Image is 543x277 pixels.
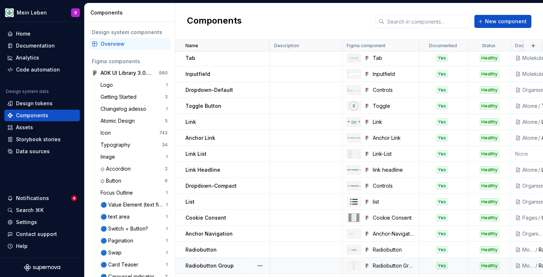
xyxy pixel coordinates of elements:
a: Focus Outline1 [98,187,171,199]
div: 2 [165,166,168,172]
p: Figma component [347,43,385,49]
div: Components [90,9,172,16]
div: Design system components [92,29,168,36]
img: Controls [347,185,360,187]
button: Search ⌘K [4,204,80,216]
a: ◇ Accordion2 [98,163,171,175]
img: Link [347,120,360,124]
div: Atome [522,134,538,142]
div: / [535,246,539,253]
button: Mein LebenB [1,5,83,20]
div: list [373,198,415,205]
div: 5 [165,118,168,124]
div: Radiobutton Group [373,262,415,269]
div: Home [16,30,30,37]
div: 1 [166,190,168,196]
a: 🔵 Value Element (text field)1 [98,199,171,211]
a: ◇ Button6 [98,175,171,187]
div: Focus Outline [101,189,136,196]
div: 6 [165,178,168,184]
div: Anchor Link [373,134,415,142]
div: Toggle [373,102,415,110]
div: link headline [373,166,415,174]
div: Link-List [373,150,415,158]
div: Typography [101,141,133,148]
img: df5db9ef-aba0-4771-bf51-9763b7497661.png [5,8,14,17]
img: Tab [347,56,360,60]
p: Link [185,118,196,126]
a: Overview [89,38,171,50]
div: Atomic Design [101,117,138,125]
div: 1 [166,238,168,244]
p: Inputfield [185,70,210,78]
div: Moleküle [522,246,535,253]
p: Link List [185,150,207,158]
a: Settings [4,216,80,228]
img: Link-List [348,150,360,158]
div: Anchor-Navigation [373,230,415,237]
div: Link [373,118,415,126]
p: Dropdown-Default [185,86,233,94]
a: Image1 [98,151,171,163]
div: Healthy [480,198,499,205]
a: Assets [4,122,80,133]
a: Typography34 [98,139,171,151]
button: Contact support [4,228,80,240]
p: Tab [185,54,195,62]
div: 3 [165,94,168,100]
div: ◇ Button [101,177,124,184]
div: 1 [166,106,168,112]
div: 1 [166,82,168,88]
div: Healthy [480,262,499,269]
a: Analytics [4,52,80,64]
div: Healthy [480,134,499,142]
div: Figma components [92,58,168,65]
div: Settings [16,219,37,226]
div: AOK UI Library 3.0.21 (adesso) [101,69,155,77]
p: List [185,198,195,205]
div: Overview [101,40,168,48]
p: Link Headline [185,166,220,174]
img: list [350,197,358,206]
a: 🔵 Switch = Button?1 [98,223,171,235]
span: New component [485,18,527,25]
div: Inputfield [373,70,415,78]
p: Documented [429,43,457,49]
div: Assets [16,124,33,131]
img: Inputfield [347,72,360,76]
div: 1 [166,214,168,220]
div: Image [101,153,118,160]
div: Yes [436,182,448,190]
div: Moleküle [522,262,535,269]
div: Yes [436,230,448,237]
a: Design tokens [4,98,80,109]
p: Cookie Consent [185,214,226,221]
img: Controls [347,88,360,92]
h2: Components [187,15,242,28]
a: Code automation [4,64,80,76]
div: 🔵 Card Teaser [101,261,141,268]
div: Healthy [480,246,499,253]
div: / [538,134,542,142]
div: Contact support [16,231,57,238]
div: Pages [522,214,538,221]
p: Toggle Button [185,102,221,110]
div: Yes [436,102,448,110]
div: / [535,262,539,269]
img: Anchor-Navigation [347,232,360,235]
div: Yes [436,198,448,205]
a: Storybook stories [4,134,80,145]
div: Healthy [480,214,499,221]
div: Design tokens [16,100,53,107]
img: Radiobutton Group [352,261,355,270]
div: 1 [166,250,168,256]
div: 🔵 Pagination [101,237,136,244]
div: Cookie Consent [373,214,415,221]
div: Controls [373,86,415,94]
div: 980 [159,70,168,76]
div: Healthy [480,182,499,190]
a: AOK UI Library 3.0.21 (adesso)980 [89,67,171,79]
a: Documentation [4,40,80,52]
div: Yes [436,118,448,126]
div: 1 [166,154,168,160]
